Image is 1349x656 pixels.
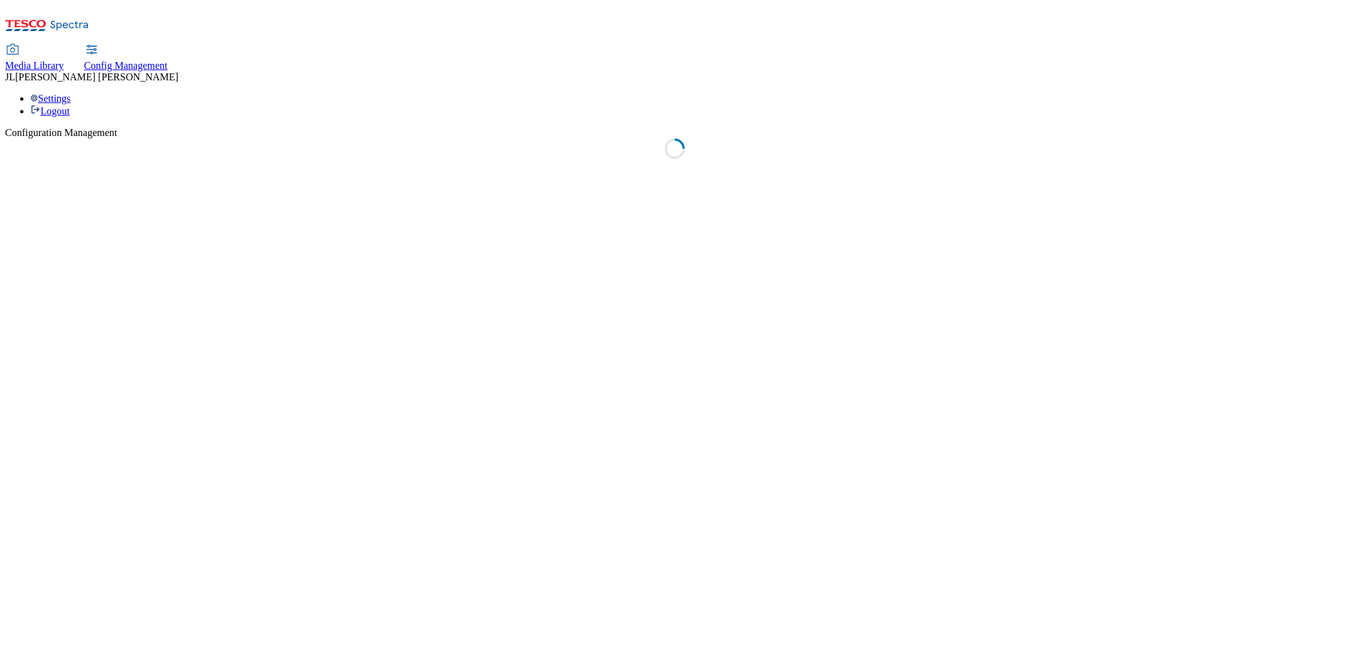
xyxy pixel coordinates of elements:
span: JL [5,71,15,82]
a: Settings [30,93,71,104]
a: Config Management [84,45,168,71]
a: Logout [30,106,70,116]
span: Media Library [5,60,64,71]
div: Configuration Management [5,127,1344,139]
a: Media Library [5,45,64,71]
span: Config Management [84,60,168,71]
span: [PERSON_NAME] [PERSON_NAME] [15,71,178,82]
